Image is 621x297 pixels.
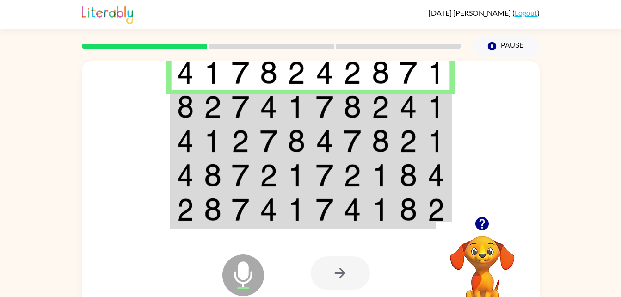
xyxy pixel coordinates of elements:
img: 8 [204,198,221,221]
img: 2 [260,164,277,187]
img: 4 [344,198,361,221]
img: 1 [428,95,444,118]
img: 7 [260,130,277,153]
img: 1 [372,198,389,221]
img: 2 [372,95,389,118]
img: 7 [232,61,249,84]
img: 8 [204,164,221,187]
img: 2 [288,61,305,84]
img: 4 [316,61,333,84]
img: 1 [288,95,305,118]
img: 7 [316,198,333,221]
img: 7 [344,130,361,153]
img: 8 [344,95,361,118]
img: 8 [288,130,305,153]
img: 7 [232,198,249,221]
img: 8 [372,130,389,153]
a: Logout [515,8,537,17]
img: 2 [232,130,249,153]
img: 2 [344,164,361,187]
div: ( ) [429,8,540,17]
img: 1 [428,61,444,84]
img: 4 [177,164,194,187]
img: 4 [428,164,444,187]
img: 8 [260,61,277,84]
img: 1 [372,164,389,187]
img: 4 [260,198,277,221]
img: 2 [204,95,221,118]
button: Pause [473,36,540,57]
img: 2 [400,130,417,153]
img: 1 [204,130,221,153]
img: 4 [316,130,333,153]
img: 7 [400,61,417,84]
img: 2 [344,61,361,84]
img: 8 [177,95,194,118]
img: 7 [316,164,333,187]
img: 2 [177,198,194,221]
img: 7 [316,95,333,118]
img: 4 [260,95,277,118]
img: 1 [428,130,444,153]
span: [DATE] [PERSON_NAME] [429,8,512,17]
img: 7 [232,95,249,118]
img: Literably [82,4,133,24]
img: 8 [372,61,389,84]
img: 8 [400,198,417,221]
img: 7 [232,164,249,187]
img: 1 [288,164,305,187]
img: 1 [288,198,305,221]
img: 4 [177,61,194,84]
img: 1 [204,61,221,84]
img: 2 [428,198,444,221]
img: 4 [400,95,417,118]
img: 4 [177,130,194,153]
img: 8 [400,164,417,187]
